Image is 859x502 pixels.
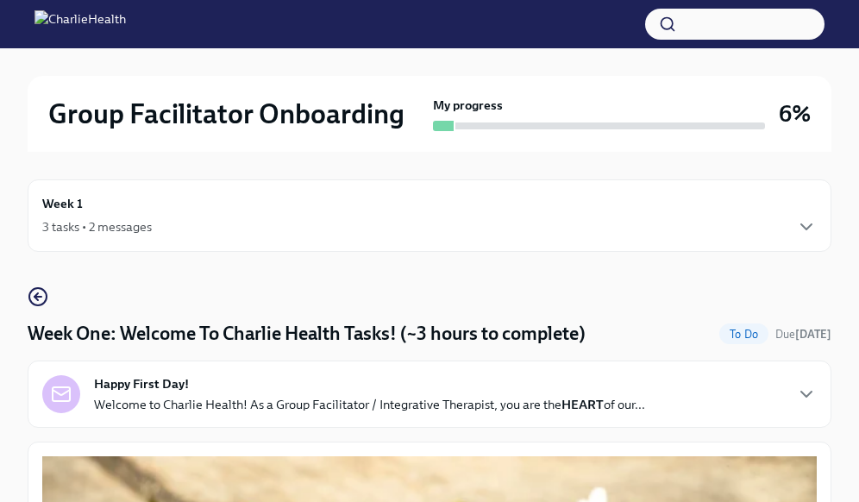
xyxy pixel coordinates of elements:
[42,194,83,213] h6: Week 1
[34,10,126,38] img: CharlieHealth
[94,396,645,413] p: Welcome to Charlie Health! As a Group Facilitator / Integrative Therapist, you are the of our...
[48,97,404,131] h2: Group Facilitator Onboarding
[28,321,586,347] h4: Week One: Welcome To Charlie Health Tasks! (~3 hours to complete)
[775,328,831,341] span: Due
[779,98,811,129] h3: 6%
[719,328,768,341] span: To Do
[94,375,189,392] strong: Happy First Day!
[42,218,152,235] div: 3 tasks • 2 messages
[795,328,831,341] strong: [DATE]
[561,397,604,412] strong: HEART
[433,97,503,114] strong: My progress
[775,326,831,342] span: September 1st, 2025 09:00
